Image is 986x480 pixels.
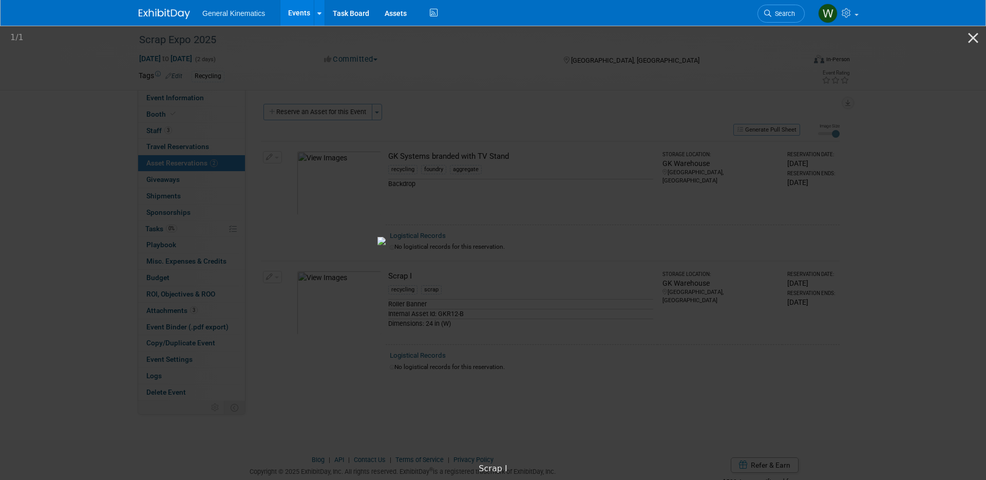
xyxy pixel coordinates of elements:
img: Whitney Swanson [818,4,838,23]
a: Search [757,5,805,23]
img: Scrap I [377,237,609,245]
span: Search [771,10,795,17]
img: ExhibitDay [139,9,190,19]
span: General Kinematics [202,9,265,17]
span: 1 [18,32,24,42]
span: 1 [10,32,15,42]
button: Close gallery [960,26,986,50]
